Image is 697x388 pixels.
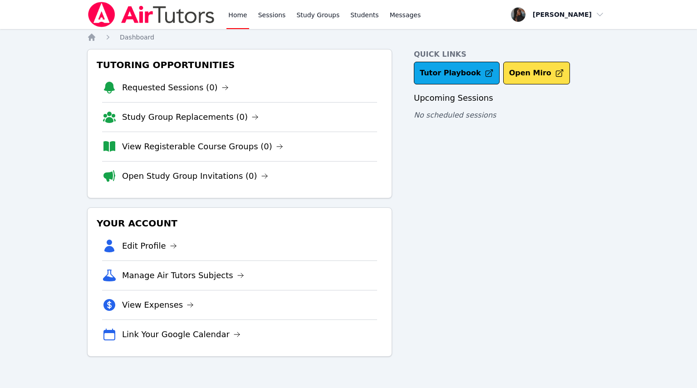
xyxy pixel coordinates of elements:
[122,240,177,252] a: Edit Profile
[122,111,259,123] a: Study Group Replacements (0)
[120,33,154,42] a: Dashboard
[87,33,610,42] nav: Breadcrumb
[414,92,610,104] h3: Upcoming Sessions
[414,62,500,84] a: Tutor Playbook
[87,2,216,27] img: Air Tutors
[122,269,244,282] a: Manage Air Tutors Subjects
[95,215,384,231] h3: Your Account
[95,57,384,73] h3: Tutoring Opportunities
[122,299,194,311] a: View Expenses
[120,34,154,41] span: Dashboard
[122,170,268,182] a: Open Study Group Invitations (0)
[122,81,229,94] a: Requested Sessions (0)
[122,140,283,153] a: View Registerable Course Groups (0)
[503,62,570,84] button: Open Miro
[122,328,241,341] a: Link Your Google Calendar
[414,111,496,119] span: No scheduled sessions
[390,10,421,20] span: Messages
[414,49,610,60] h4: Quick Links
